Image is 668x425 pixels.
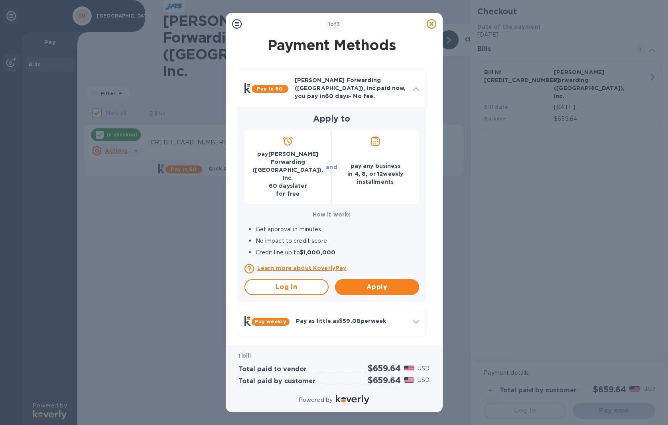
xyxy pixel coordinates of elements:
[338,162,413,186] p: pay any business in 4 , 8 , or 12 weekly installments
[256,248,419,257] p: Credit line up to
[404,366,415,371] img: USD
[238,352,251,359] b: 1 bill
[368,375,401,385] h2: $659.64
[299,396,333,404] p: Powered by
[328,21,330,27] span: 1
[313,211,351,218] b: How it works
[256,225,419,234] p: Get approval in minutes
[257,86,283,92] b: Pay in 60
[255,319,286,325] b: Pay weekly
[238,378,315,385] h3: Total paid by customer
[404,377,415,383] img: USD
[335,279,419,295] button: Apply
[418,364,430,373] p: USD
[296,317,406,325] p: Pay as little as $59.08 per week
[252,282,321,292] span: Log in
[313,114,350,124] b: Apply to
[251,150,325,198] p: pay [PERSON_NAME] Forwarding ([GEOGRAPHIC_DATA]), Inc. 60 days later for free
[300,249,335,256] b: $1,000,000
[257,264,419,272] a: Learn more about KoverlyPay
[295,76,406,100] p: [PERSON_NAME] Forwarding ([GEOGRAPHIC_DATA]), Inc. paid now, you pay in 60 days - No fee.
[336,395,369,404] img: Logo
[326,163,337,171] p: and
[328,21,340,27] b: of 3
[368,363,401,373] h2: $659.64
[236,37,428,53] h1: Payment Methods
[244,279,329,295] button: Log in
[238,366,307,373] h3: Total paid to vendor
[256,237,419,245] p: No impact to credit score
[341,282,413,292] span: Apply
[418,376,430,384] p: USD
